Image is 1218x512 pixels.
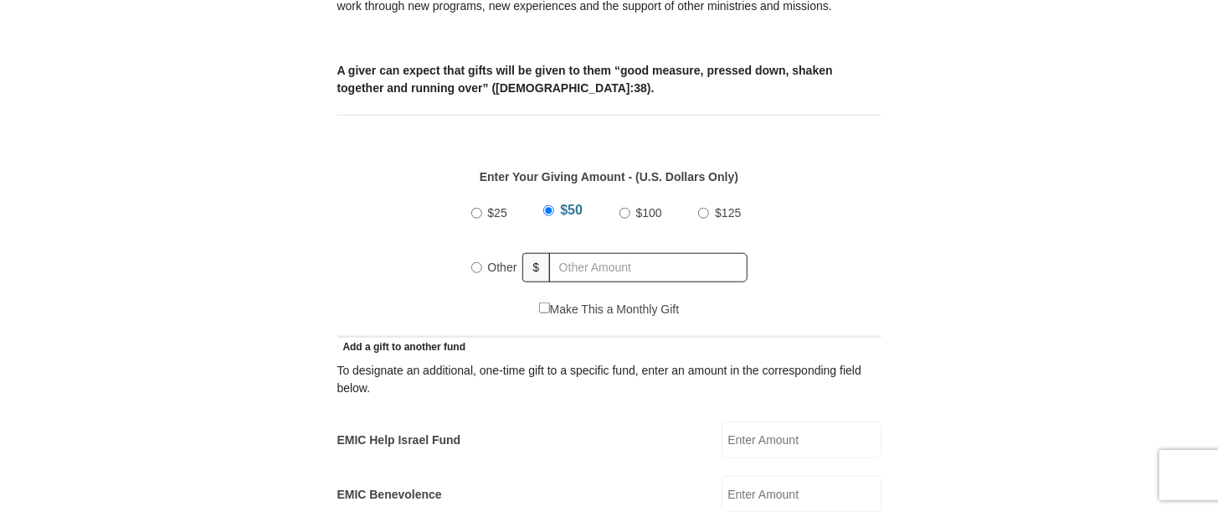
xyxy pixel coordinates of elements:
[480,170,738,184] strong: Enter Your Giving Amount - (U.S. Dollars Only)
[539,303,550,313] input: Make This a Monthly Gift
[488,261,517,274] span: Other
[539,301,680,318] label: Make This a Monthly Gift
[337,486,442,504] label: EMIC Benevolence
[636,206,662,220] span: $100
[337,64,833,95] b: A giver can expect that gifts will be given to them “good measure, pressed down, shaken together ...
[715,206,741,220] span: $125
[522,253,551,282] span: $
[337,341,466,353] span: Add a gift to another fund
[549,253,747,282] input: Other Amount
[337,362,881,397] div: To designate an additional, one-time gift to a specific fund, enter an amount in the correspondin...
[560,203,583,217] span: $50
[722,421,881,458] input: Enter Amount
[337,432,461,449] label: EMIC Help Israel Fund
[488,206,507,220] span: $25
